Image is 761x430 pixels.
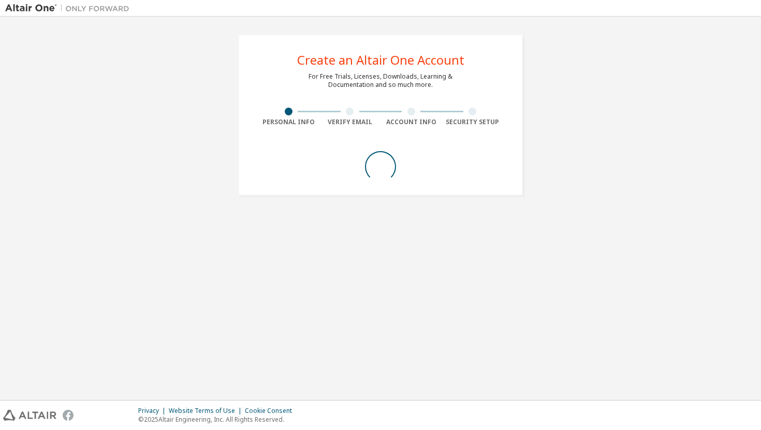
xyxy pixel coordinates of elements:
p: © 2025 Altair Engineering, Inc. All Rights Reserved. [138,415,298,424]
div: Personal Info [258,118,319,126]
img: Altair One [5,3,135,13]
div: Verify Email [319,118,381,126]
div: Create an Altair One Account [297,54,464,66]
div: Website Terms of Use [169,407,245,415]
div: Account Info [380,118,442,126]
div: For Free Trials, Licenses, Downloads, Learning & Documentation and so much more. [309,72,452,89]
img: altair_logo.svg [3,410,56,421]
img: facebook.svg [63,410,74,421]
div: Privacy [138,407,169,415]
div: Security Setup [442,118,504,126]
div: Cookie Consent [245,407,298,415]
